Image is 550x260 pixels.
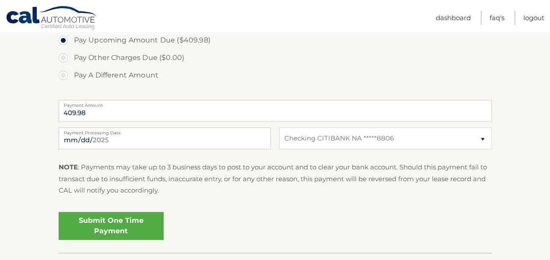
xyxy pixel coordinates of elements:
strong: NOTE [59,163,78,171]
input: Payment Date [59,127,271,149]
label: Pay A Different Amount [59,67,492,84]
label: Pay Upcoming Amount Due ($409.98) [59,32,492,49]
a: Dashboard [436,11,471,25]
a: Logout [523,11,544,25]
label: Payment Processing Date [59,127,271,134]
label: Payment Amount [59,100,492,107]
input: Payment Amount [59,100,492,122]
a: Submit One Time Payment [59,212,164,240]
a: FAQ's [490,11,504,25]
p: : Payments may take up to 3 business days to post to your account and to clear your bank account.... [59,162,492,196]
a: Cal Automotive [6,6,98,31]
label: Pay Other Charges Due ($0.00) [59,49,492,67]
